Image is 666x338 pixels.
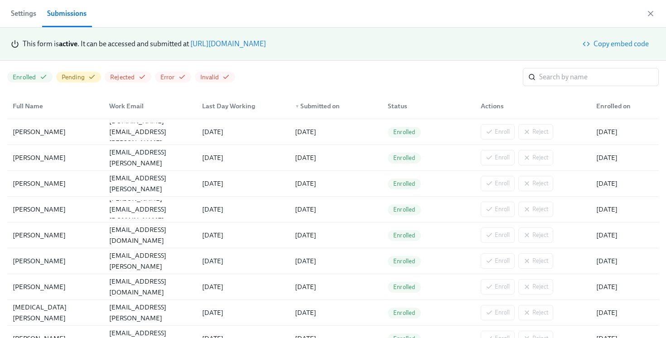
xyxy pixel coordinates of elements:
button: Invalid [195,72,235,82]
input: Search by name [539,68,659,86]
a: [URL][DOMAIN_NAME] [190,39,266,48]
div: [DATE] [198,307,288,318]
div: [DATE] [593,152,657,163]
div: [DATE] [198,204,288,215]
div: [PERSON_NAME] [9,281,102,292]
div: Status [384,101,473,111]
div: [PERSON_NAME] [9,204,102,215]
div: [PERSON_NAME][PERSON_NAME][EMAIL_ADDRESS][PERSON_NAME][DOMAIN_NAME][DATE][DATE]EnrolledEnrollReje... [7,248,659,274]
div: Actions [473,97,589,115]
div: [DATE] [291,178,381,189]
div: [DATE] [291,230,381,241]
div: Submissions [47,7,87,20]
button: Error [155,72,191,82]
div: [DATE] [198,126,288,137]
span: Enrolled [388,232,421,239]
div: [PERSON_NAME][PERSON_NAME][DOMAIN_NAME][EMAIL_ADDRESS][PERSON_NAME][DOMAIN_NAME][DATE][DATE]Enrol... [7,119,659,145]
span: Enrolled [388,206,421,213]
div: Actions [477,101,589,111]
div: [DATE] [291,152,381,163]
div: ▼Submitted on [288,97,381,115]
div: [PERSON_NAME][DOMAIN_NAME][EMAIL_ADDRESS][PERSON_NAME][DOMAIN_NAME] [106,105,195,159]
span: Settings [11,7,36,20]
div: [DATE] [593,281,657,292]
span: Copy embed code [584,39,649,48]
div: [EMAIL_ADDRESS][DOMAIN_NAME] [106,224,195,246]
div: Work Email [102,97,195,115]
div: [PERSON_NAME] [9,230,102,241]
strong: active [59,39,77,48]
span: Enrolled [388,129,421,135]
div: Full Name [9,97,102,115]
div: Submitted on [291,101,381,111]
div: [PERSON_NAME][EMAIL_ADDRESS][PERSON_NAME][DOMAIN_NAME] [106,162,195,205]
span: Enrolled [388,180,421,187]
div: [PERSON_NAME] [9,256,102,266]
div: [DATE] [198,178,288,189]
div: [DATE] [593,230,657,241]
span: Enrolled [388,309,421,316]
div: [PERSON_NAME][EMAIL_ADDRESS][PERSON_NAME][DOMAIN_NAME] [106,239,195,283]
div: [DATE] [198,256,288,266]
div: [PERSON_NAME][PERSON_NAME][EMAIL_ADDRESS][PERSON_NAME][DOMAIN_NAME][DATE][DATE]EnrolledEnrollReje... [7,171,659,197]
div: [PERSON_NAME][EMAIL_ADDRESS][DOMAIN_NAME][DATE][DATE]EnrolledEnrollReject[DATE] [7,222,659,248]
div: Last Day Working [198,101,288,111]
div: Work Email [106,101,195,111]
div: Enrolled on [589,97,657,115]
div: Enrolled on [593,101,657,111]
div: [DATE] [593,204,657,215]
div: [DATE] [198,281,288,292]
div: [PERSON_NAME] [9,152,102,163]
div: [DATE] [291,256,381,266]
div: [PERSON_NAME][PERSON_NAME][EMAIL_ADDRESS][DOMAIN_NAME][DATE][DATE]EnrolledEnrollReject[DATE] [7,197,659,222]
div: [MEDICAL_DATA][PERSON_NAME][MEDICAL_DATA][EMAIL_ADDRESS][PERSON_NAME][DOMAIN_NAME][DATE][DATE]Enr... [7,300,659,326]
div: Full Name [9,101,102,111]
div: [DATE] [291,126,381,137]
div: [PERSON_NAME][EMAIL_ADDRESS][DOMAIN_NAME][DATE][DATE]EnrolledEnrollReject[DATE] [7,274,659,300]
button: Pending [56,72,101,82]
div: [DATE] [198,152,288,163]
div: [DATE] [291,307,381,318]
div: [PERSON_NAME] [9,178,102,189]
span: Invalid [200,73,219,82]
button: Enrolled [7,72,53,82]
div: [DATE] [198,230,288,241]
div: Last Day Working [195,97,288,115]
div: [DATE] [291,204,381,215]
span: Pending [62,73,85,82]
span: Error [160,73,175,82]
div: [MEDICAL_DATA][PERSON_NAME] [9,302,102,324]
div: [DATE] [291,281,381,292]
div: [DATE] [593,256,657,266]
button: Copy embed code [578,35,655,53]
span: Rejected [110,73,135,82]
div: [PERSON_NAME] [9,126,102,137]
div: [EMAIL_ADDRESS][DOMAIN_NAME] [106,276,195,298]
div: [PERSON_NAME][PERSON_NAME][EMAIL_ADDRESS][PERSON_NAME][DOMAIN_NAME][DATE][DATE]EnrolledEnrollReje... [7,145,659,171]
div: [DATE] [593,307,657,318]
button: Rejected [105,72,151,82]
span: Enrolled [388,258,421,265]
span: This form is . It can be accessed and submitted at [23,39,189,48]
div: [PERSON_NAME][EMAIL_ADDRESS][PERSON_NAME][DOMAIN_NAME] [106,136,195,179]
span: ▼ [295,104,299,109]
div: [PERSON_NAME][EMAIL_ADDRESS][DOMAIN_NAME] [106,193,195,226]
div: [DATE] [593,178,657,189]
div: Status [381,97,473,115]
div: [MEDICAL_DATA][EMAIL_ADDRESS][PERSON_NAME][DOMAIN_NAME] [106,291,195,334]
span: Enrolled [388,284,421,290]
div: [DATE] [593,126,657,137]
span: Enrolled [13,73,36,82]
span: Enrolled [388,155,421,161]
